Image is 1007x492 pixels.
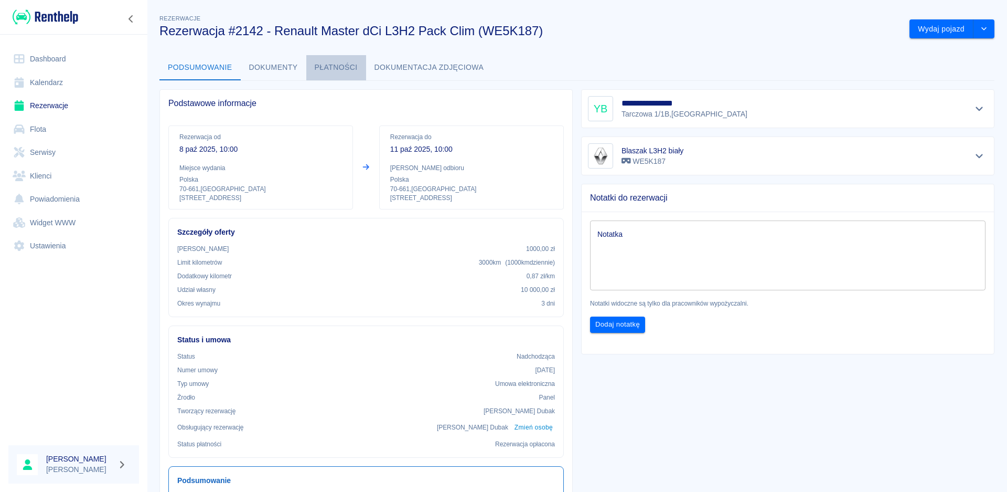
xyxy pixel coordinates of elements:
[8,164,139,188] a: Klienci
[8,94,139,118] a: Rezerwacje
[159,24,901,38] h3: Rezerwacja #2142 - Renault Master dCi L3H2 Pack Clim (WE5K187)
[437,423,508,432] p: [PERSON_NAME] Dubak
[590,299,985,308] p: Notatki widoczne są tylko dla pracowników wypożyczalni.
[8,8,78,26] a: Renthelp logo
[541,299,555,308] p: 3 dni
[177,352,195,361] p: Status
[390,144,553,155] p: 11 paź 2025, 10:00
[590,145,611,166] img: Image
[535,365,555,375] p: [DATE]
[588,96,613,121] div: YB
[971,149,988,163] button: Pokaż szczegóły
[8,118,139,141] a: Flota
[8,187,139,211] a: Powiadomienia
[527,271,555,281] p: 0,87 zł /km
[526,244,555,254] p: 1000,00 zł
[177,227,555,238] h6: Szczegóły oferty
[306,55,366,80] button: Płatności
[179,184,342,194] p: 70-661 , [GEOGRAPHIC_DATA]
[177,379,209,389] p: Typ umowy
[512,420,555,435] button: Zmień osobę
[971,101,988,116] button: Pokaż szczegóły
[177,271,232,281] p: Dodatkowy kilometr
[159,15,200,22] span: Rezerwacje
[521,285,555,295] p: 10 000,00 zł
[8,234,139,258] a: Ustawienia
[177,423,244,432] p: Obsługujący rezerwację
[622,109,747,120] p: Tarczowa 1/1B , [GEOGRAPHIC_DATA]
[179,194,342,203] p: [STREET_ADDRESS]
[590,193,985,203] span: Notatki do rezerwacji
[390,175,553,184] p: Polska
[179,175,342,184] p: Polska
[517,352,555,361] p: Nadchodząca
[390,194,553,203] p: [STREET_ADDRESS]
[622,145,683,156] h6: Blaszak L3H2 biały
[177,334,555,346] h6: Status i umowa
[179,144,342,155] p: 8 paź 2025, 10:00
[159,55,241,80] button: Podsumowanie
[479,258,555,267] p: 3000 km
[909,19,973,39] button: Wydaj pojazd
[505,259,555,266] span: ( 1000 km dziennie )
[177,285,216,295] p: Udział własny
[539,393,555,402] p: Panel
[390,132,553,142] p: Rezerwacja do
[177,439,221,449] p: Status płatności
[46,464,113,475] p: [PERSON_NAME]
[177,299,220,308] p: Okres wynajmu
[484,406,555,416] p: [PERSON_NAME] Dubak
[241,55,306,80] button: Dokumenty
[177,365,218,375] p: Numer umowy
[390,163,553,173] p: [PERSON_NAME] odbioru
[366,55,492,80] button: Dokumentacja zdjęciowa
[8,71,139,95] a: Kalendarz
[123,12,139,26] button: Zwiń nawigację
[177,244,229,254] p: [PERSON_NAME]
[13,8,78,26] img: Renthelp logo
[177,406,235,416] p: Tworzący rezerwację
[177,258,222,267] p: Limit kilometrów
[179,163,342,173] p: Miejsce wydania
[46,454,113,464] h6: [PERSON_NAME]
[168,98,564,109] span: Podstawowe informacje
[8,47,139,71] a: Dashboard
[390,184,553,194] p: 70-661 , [GEOGRAPHIC_DATA]
[590,317,645,333] button: Dodaj notatkę
[177,393,195,402] p: Żrodło
[622,156,683,167] p: WE5K187
[495,439,555,449] p: Rezerwacja opłacona
[177,475,555,486] h6: Podsumowanie
[8,141,139,164] a: Serwisy
[179,132,342,142] p: Rezerwacja od
[495,379,555,389] p: Umowa elektroniczna
[8,211,139,235] a: Widget WWW
[973,19,994,39] button: drop-down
